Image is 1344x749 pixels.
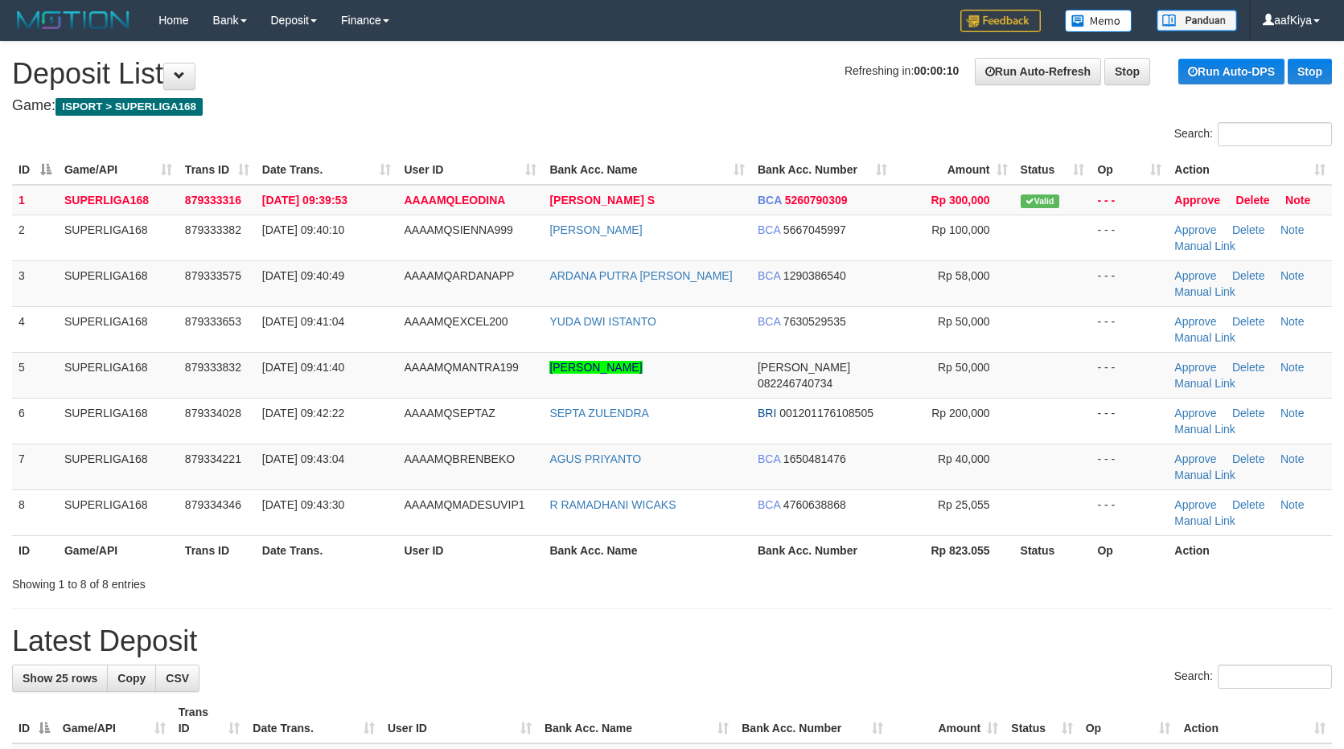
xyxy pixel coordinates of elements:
a: YUDA DWI ISTANTO [549,315,656,328]
a: Approve [1174,269,1216,282]
td: SUPERLIGA168 [58,306,179,352]
span: Copy 7630529535 to clipboard [783,315,846,328]
th: Date Trans.: activate to sort column ascending [246,698,381,743]
span: Copy 5667045997 to clipboard [783,223,846,236]
span: AAAAMQSEPTAZ [404,407,495,420]
th: Bank Acc. Name [543,535,751,565]
span: Copy 1290386540 to clipboard [783,269,846,282]
th: Game/API: activate to sort column ascending [58,155,179,185]
a: Stop [1104,58,1150,85]
a: AGUS PRIYANTO [549,452,641,465]
a: Delete [1236,194,1270,207]
a: Delete [1232,361,1264,374]
span: BCA [758,452,780,465]
span: AAAAMQLEODINA [404,194,505,207]
a: Run Auto-Refresh [975,58,1101,85]
h1: Deposit List [12,58,1332,90]
th: Amount: activate to sort column ascending [894,155,1014,185]
th: Action: activate to sort column ascending [1177,698,1332,743]
th: Bank Acc. Number [751,535,894,565]
a: Stop [1288,59,1332,84]
td: - - - [1091,260,1168,306]
td: - - - [1091,215,1168,260]
input: Search: [1218,665,1332,689]
th: Status: activate to sort column ascending [1014,155,1091,185]
span: Copy 5260790309 to clipboard [785,194,848,207]
span: 879333316 [185,194,241,207]
td: 3 [12,260,58,306]
label: Search: [1174,122,1332,146]
a: [PERSON_NAME] S [549,194,655,207]
a: Copy [107,665,156,692]
th: Op: activate to sort column ascending [1091,155,1168,185]
span: [DATE] 09:40:49 [262,269,344,282]
span: Rp 300,000 [931,194,989,207]
span: [DATE] 09:43:04 [262,452,344,465]
a: Approve [1174,194,1220,207]
a: Delete [1232,315,1264,328]
th: User ID: activate to sort column ascending [397,155,543,185]
th: User ID [397,535,543,565]
a: Approve [1174,407,1216,420]
td: SUPERLIGA168 [58,260,179,306]
span: Rp 25,055 [938,498,990,511]
a: Note [1280,315,1305,328]
span: Copy 001201176108505 to clipboard [779,407,873,420]
span: BCA [758,498,780,511]
th: Game/API [58,535,179,565]
th: Trans ID [179,535,256,565]
span: [DATE] 09:43:30 [262,498,344,511]
a: Run Auto-DPS [1178,59,1284,84]
span: BCA [758,194,782,207]
th: Rp 823.055 [894,535,1014,565]
span: AAAAMQSIENNA999 [404,223,512,236]
img: Feedback.jpg [960,10,1041,32]
td: - - - [1091,489,1168,535]
td: SUPERLIGA168 [58,352,179,398]
th: Bank Acc. Number: activate to sort column ascending [735,698,890,743]
a: Delete [1232,269,1264,282]
span: BRI [758,407,776,420]
a: Approve [1174,361,1216,374]
span: 879333653 [185,315,241,328]
span: ISPORT > SUPERLIGA168 [55,98,203,116]
a: Manual Link [1174,423,1235,436]
th: Action: activate to sort column ascending [1168,155,1332,185]
span: [PERSON_NAME] [758,361,850,374]
span: [DATE] 09:39:53 [262,194,347,207]
th: Amount: activate to sort column ascending [890,698,1005,743]
th: Op [1091,535,1168,565]
td: - - - [1091,185,1168,215]
th: Game/API: activate to sort column ascending [56,698,172,743]
span: BCA [758,269,780,282]
h4: Game: [12,98,1332,114]
th: ID [12,535,58,565]
th: Trans ID: activate to sort column ascending [172,698,247,743]
td: 6 [12,398,58,444]
a: Approve [1174,452,1216,465]
td: 7 [12,444,58,489]
a: SEPTA ZULENDRA [549,407,648,420]
span: Rp 100,000 [931,223,989,236]
span: Copy 082246740734 to clipboard [758,377,832,390]
a: Show 25 rows [12,665,108,692]
span: Rp 50,000 [938,315,990,328]
th: Op: activate to sort column ascending [1079,698,1178,743]
img: MOTION_logo.png [12,8,134,32]
a: Manual Link [1174,285,1235,298]
a: Approve [1174,223,1216,236]
th: Date Trans. [256,535,398,565]
td: SUPERLIGA168 [58,398,179,444]
a: Manual Link [1174,377,1235,390]
th: ID: activate to sort column descending [12,155,58,185]
span: AAAAMQARDANAPP [404,269,514,282]
a: ARDANA PUTRA [PERSON_NAME] [549,269,732,282]
span: AAAAMQEXCEL200 [404,315,508,328]
a: Delete [1232,498,1264,511]
span: Rp 200,000 [931,407,989,420]
a: [PERSON_NAME] [549,223,642,236]
span: Copy 1650481476 to clipboard [783,452,846,465]
span: [DATE] 09:41:40 [262,361,344,374]
span: 879333832 [185,361,241,374]
td: 2 [12,215,58,260]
